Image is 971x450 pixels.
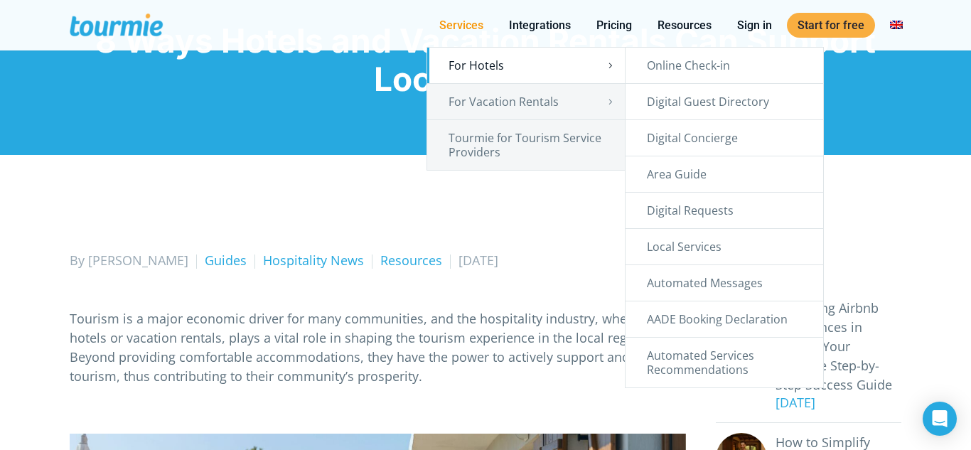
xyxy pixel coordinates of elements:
[626,120,823,156] a: Digital Concierge
[429,16,494,34] a: Services
[626,229,823,264] a: Local Services
[263,252,364,269] a: Hospitality News
[205,252,247,269] a: Guides
[647,16,722,34] a: Resources
[726,16,783,34] a: Sign in
[776,299,901,395] a: Mastering Airbnb Experiences in [DATE]: Your Ultimate Step-by-Step Success Guide
[626,193,823,228] a: Digital Requests
[498,16,581,34] a: Integrations
[626,156,823,192] a: Area Guide
[70,309,686,386] p: Tourism is a major economic driver for many communities, and the hospitality industry, whether ho...
[427,120,625,170] a: Tourmie for Tourism Service Providers
[923,402,957,436] div: Open Intercom Messenger
[787,13,875,38] a: Start for free
[626,338,823,387] a: Automated Services Recommendations
[626,84,823,119] a: Digital Guest Directory
[626,265,823,301] a: Automated Messages
[427,48,625,83] a: For Hotels
[70,21,901,98] h1: 8 Ways Hotels and Vacation Rentals Can Support Local Tourism
[586,16,643,34] a: Pricing
[70,252,188,269] span: By [PERSON_NAME]
[767,393,901,412] div: [DATE]
[380,252,442,269] a: Resources
[626,48,823,83] a: Online Check-in
[626,301,823,337] a: AADE Booking Declaration
[458,252,498,269] span: [DATE]
[427,84,625,119] a: For Vacation Rentals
